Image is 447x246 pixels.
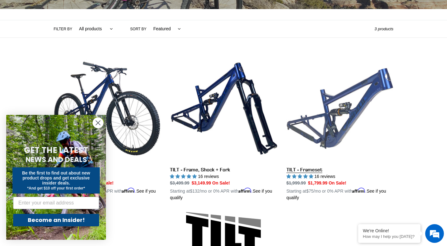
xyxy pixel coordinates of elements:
[22,170,90,185] span: Be the first to find out about new product drops and get exclusive insider deals.
[74,20,115,37] select: overall type: UNKNOWN_TYPE html type: HTML_TYPE_UNSPECIFIED server type: SERVER_RESPONSE_PENDING ...
[148,20,183,37] select: overall type: UNKNOWN_TYPE html type: HTML_TYPE_UNSPECIFIED server type: SERVER_RESPONSE_PENDING ...
[26,155,87,165] span: NEWS AND DEALS
[363,234,416,239] p: How may I help you today?
[13,197,99,209] input: overall type: HTML_TYPE_EMAIL html type: HTML_TYPE_EMAIL server type: NO_SERVER_DATA heuristic ty...
[374,27,393,31] span: 3 products
[54,26,72,32] label: Filter by
[27,186,85,190] span: *And get $10 off your first order*
[24,145,88,156] span: GET THE LATEST
[13,214,99,226] button: Become an Insider!
[363,228,416,233] div: We're Online!
[130,26,147,32] label: Sort by
[93,117,103,128] button: Close dialog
